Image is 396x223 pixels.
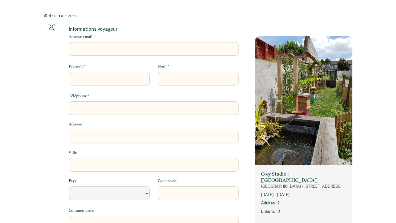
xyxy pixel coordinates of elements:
[261,183,346,189] p: [GEOGRAPHIC_DATA] - [STREET_ADDRESS]
[69,26,239,32] p: Informations voyageur
[261,200,346,206] p: Adultes : 2
[69,63,85,69] label: Prénom *
[69,34,95,40] label: Adresse email *
[261,171,346,183] p: Cosy Studio - [GEOGRAPHIC_DATA]
[69,93,89,99] label: Téléphone *
[69,178,78,184] label: Pays
[158,178,178,184] label: Code postal
[69,186,149,200] select: Default select example
[48,24,55,31] img: guests-info
[261,208,346,214] p: Enfants : 0
[255,36,352,166] img: rental-image
[44,12,352,19] a: Retourner vers
[158,63,169,69] label: Nom *
[69,150,77,156] label: Ville
[261,192,346,198] p: [DATE] - [DATE]
[69,121,82,127] label: Adresse
[69,208,94,214] label: Commentaires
